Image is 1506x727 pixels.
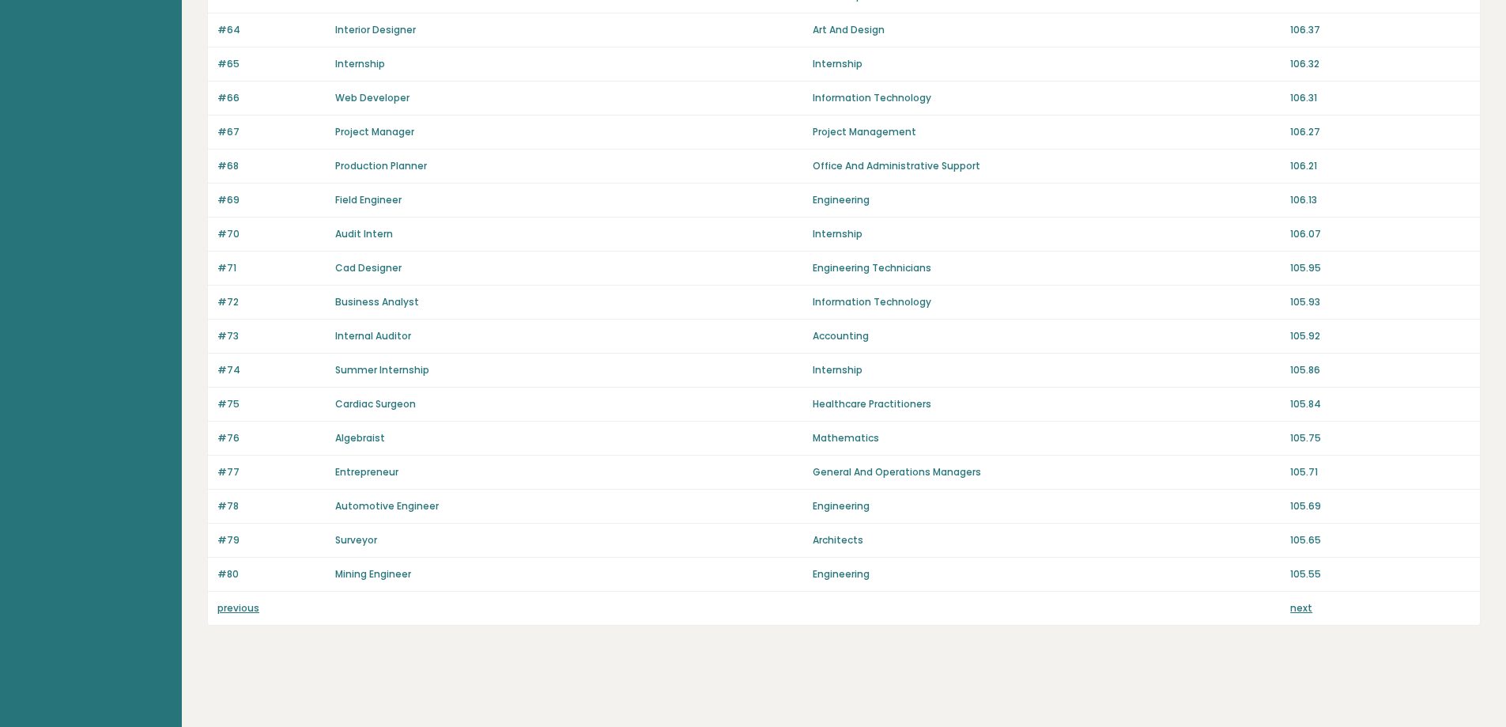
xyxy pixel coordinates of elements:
[335,567,411,581] a: Mining Engineer
[1290,533,1470,547] p: 105.65
[217,567,326,581] p: #80
[1290,91,1470,105] p: 106.31
[1290,329,1470,343] p: 105.92
[217,193,326,207] p: #69
[335,227,393,240] a: Audit Intern
[217,431,326,445] p: #76
[813,227,1281,241] p: Internship
[335,125,414,138] a: Project Manager
[813,431,1281,445] p: Mathematics
[335,363,429,377] a: Summer Internship
[217,261,326,275] p: #71
[813,363,1281,377] p: Internship
[1290,363,1470,377] p: 105.86
[335,295,419,309] a: Business Analyst
[217,57,326,71] p: #65
[813,159,1281,173] p: Office And Administrative Support
[1290,57,1470,71] p: 106.32
[813,465,1281,479] p: General And Operations Managers
[335,533,377,547] a: Surveyor
[813,91,1281,105] p: Information Technology
[335,397,416,411] a: Cardiac Surgeon
[813,261,1281,275] p: Engineering Technicians
[1290,23,1470,37] p: 106.37
[217,601,259,615] a: previous
[813,193,1281,207] p: Engineering
[217,295,326,309] p: #72
[217,499,326,513] p: #78
[217,227,326,241] p: #70
[217,91,326,105] p: #66
[813,533,1281,547] p: Architects
[813,329,1281,343] p: Accounting
[1290,125,1470,139] p: 106.27
[813,295,1281,309] p: Information Technology
[335,91,410,104] a: Web Developer
[813,57,1281,71] p: Internship
[217,397,326,411] p: #75
[1290,465,1470,479] p: 105.71
[335,159,427,172] a: Production Planner
[813,567,1281,581] p: Engineering
[335,499,439,513] a: Automotive Engineer
[217,329,326,343] p: #73
[1290,261,1470,275] p: 105.95
[217,159,326,173] p: #68
[217,125,326,139] p: #67
[1290,193,1470,207] p: 106.13
[1290,567,1470,581] p: 105.55
[335,23,416,36] a: Interior Designer
[1290,397,1470,411] p: 105.84
[1290,227,1470,241] p: 106.07
[813,125,1281,139] p: Project Management
[1290,499,1470,513] p: 105.69
[1290,159,1470,173] p: 106.21
[217,23,326,37] p: #64
[335,57,385,70] a: Internship
[335,329,411,343] a: Internal Auditor
[335,261,402,275] a: Cad Designer
[335,193,402,206] a: Field Engineer
[813,23,1281,37] p: Art And Design
[217,465,326,479] p: #77
[217,363,326,377] p: #74
[217,533,326,547] p: #79
[813,397,1281,411] p: Healthcare Practitioners
[1290,295,1470,309] p: 105.93
[813,499,1281,513] p: Engineering
[1290,431,1470,445] p: 105.75
[335,465,398,479] a: Entrepreneur
[1290,601,1312,615] a: next
[335,431,385,445] a: Algebraist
